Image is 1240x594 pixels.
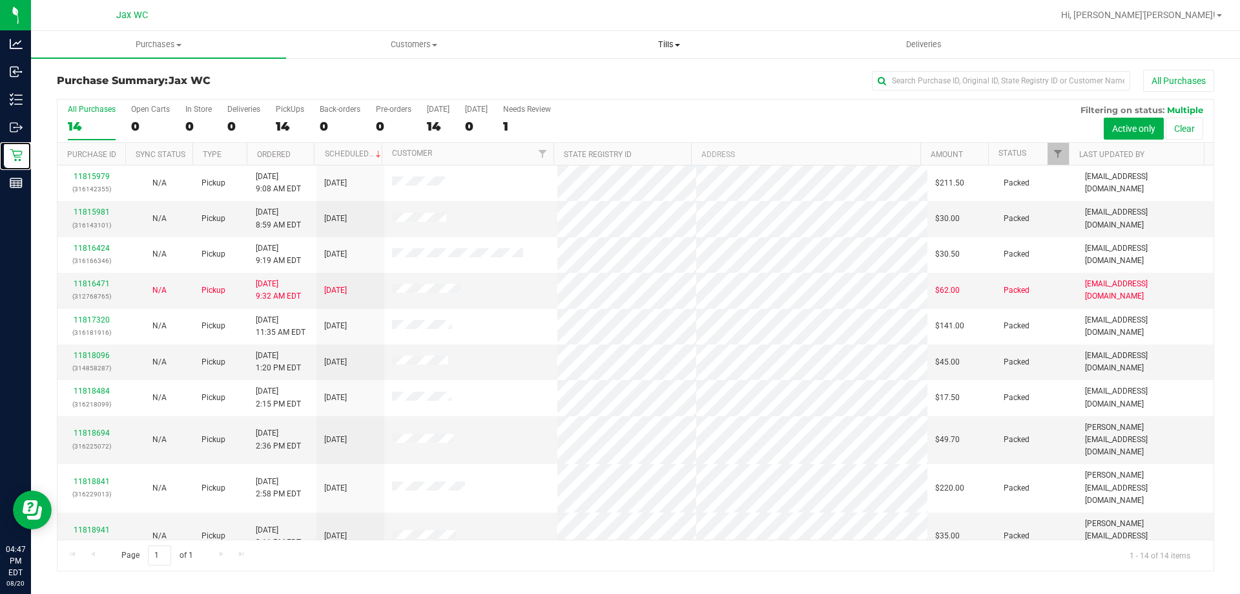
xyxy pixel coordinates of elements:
button: N/A [152,482,167,494]
span: Tills [542,39,796,50]
span: [DATE] 8:59 AM EDT [256,206,301,231]
span: Purchases [31,39,286,50]
span: [DATE] 9:08 AM EDT [256,171,301,195]
span: Not Applicable [152,357,167,366]
span: $49.70 [935,434,960,446]
span: $30.50 [935,248,960,260]
a: Filter [1048,143,1069,165]
a: Status [998,149,1026,158]
span: Pickup [201,177,225,189]
a: 11817320 [74,315,110,324]
span: Jax WC [116,10,148,21]
a: Customers [286,31,541,58]
div: 0 [185,119,212,134]
span: Packed [1004,356,1029,368]
span: Pickup [201,356,225,368]
a: 11818484 [74,387,110,396]
button: N/A [152,177,167,189]
span: [EMAIL_ADDRESS][DOMAIN_NAME] [1085,206,1206,231]
inline-svg: Retail [10,149,23,162]
span: [DATE] [324,482,347,494]
div: In Store [185,105,212,114]
span: [DATE] [324,392,347,404]
div: 0 [376,119,411,134]
p: (316142355) [65,183,118,195]
span: [DATE] [324,356,347,368]
span: Not Applicable [152,531,167,540]
a: Scheduled [325,149,384,158]
div: 14 [276,119,304,134]
span: Not Applicable [152,178,167,187]
inline-svg: Analytics [10,37,23,50]
span: Not Applicable [152,321,167,330]
button: N/A [152,356,167,368]
a: Filter [532,143,553,165]
span: [DATE] [324,530,347,542]
a: Tills [541,31,796,58]
button: N/A [152,320,167,332]
span: Pickup [201,392,225,404]
span: Pickup [201,284,225,297]
p: (316166346) [65,255,118,267]
div: Pre-orders [376,105,411,114]
span: Not Applicable [152,286,167,295]
span: Pickup [201,482,225,494]
p: (316229013) [65,488,118,500]
div: 14 [68,119,116,134]
span: $220.00 [935,482,964,494]
span: Not Applicable [152,483,167,493]
span: Pickup [201,248,225,260]
p: (316218099) [65,398,118,410]
button: N/A [152,284,167,297]
p: (314858287) [65,362,118,374]
div: 0 [465,119,488,134]
span: [EMAIL_ADDRESS][DOMAIN_NAME] [1085,242,1206,267]
a: Purchase ID [67,150,116,159]
a: 11818694 [74,429,110,438]
span: [EMAIL_ADDRESS][DOMAIN_NAME] [1085,350,1206,374]
button: N/A [152,530,167,542]
span: Packed [1004,530,1029,542]
a: Sync Status [136,150,185,159]
p: (316225072) [65,440,118,452]
span: Packed [1004,392,1029,404]
span: $17.50 [935,392,960,404]
a: Deliveries [796,31,1051,58]
div: 14 [427,119,449,134]
span: $62.00 [935,284,960,297]
span: [DATE] [324,320,347,332]
span: [EMAIL_ADDRESS][DOMAIN_NAME] [1085,171,1206,195]
a: Ordered [257,150,291,159]
div: [DATE] [465,105,488,114]
span: Customers [287,39,541,50]
p: (312768765) [65,290,118,302]
button: N/A [152,392,167,404]
span: [DATE] 2:36 PM EDT [256,427,301,452]
span: Pickup [201,530,225,542]
div: 0 [227,119,260,134]
span: Filtering on status: [1080,105,1164,115]
span: Packed [1004,284,1029,297]
span: Page of 1 [110,546,203,566]
a: Type [203,150,222,159]
span: [DATE] 9:32 AM EDT [256,278,301,302]
p: (316181916) [65,326,118,339]
span: [DATE] [324,434,347,446]
button: Active only [1104,118,1164,140]
span: [PERSON_NAME][EMAIL_ADDRESS][DOMAIN_NAME] [1085,518,1206,555]
button: All Purchases [1143,70,1214,92]
div: [DATE] [427,105,449,114]
button: N/A [152,213,167,225]
inline-svg: Outbound [10,121,23,134]
p: 08/20 [6,578,25,588]
a: 11816424 [74,244,110,253]
span: [DATE] 3:11 PM EDT [256,524,301,549]
span: $35.00 [935,530,960,542]
a: 11818941 [74,525,110,535]
th: Address [691,143,920,165]
span: [EMAIL_ADDRESS][DOMAIN_NAME] [1085,278,1206,302]
a: 11818096 [74,351,110,360]
span: Jax WC [169,74,211,87]
p: (316143101) [65,219,118,231]
span: $45.00 [935,356,960,368]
